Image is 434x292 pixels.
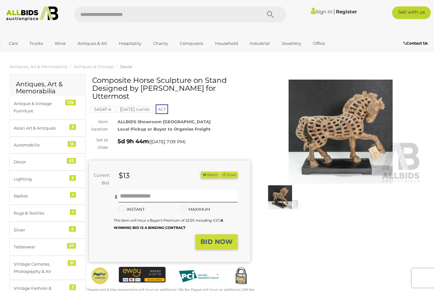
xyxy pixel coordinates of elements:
a: Contact Us [403,40,429,47]
a: Antiques, Art & Memorabilia [10,64,67,69]
strong: Local Pickup or Buyer to Organise Freight [118,126,211,132]
strong: BID NOW [200,238,233,246]
a: Sell with us [392,6,431,19]
small: This Item will incur a Buyer's Premium of 22.5% including GST. [114,218,223,230]
div: 1 [70,209,76,215]
a: 54547-4 [91,107,115,112]
a: Rugs & Textiles 1 [10,205,85,222]
a: Household [211,38,242,49]
img: Official PayPal Seal [91,267,109,285]
a: Industrial [246,38,274,49]
a: [GEOGRAPHIC_DATA] [30,49,83,59]
div: 15 [68,141,76,147]
img: Secured by Rapid SSL [232,267,250,286]
a: Tablewear 27 [10,239,85,255]
a: Silver 4 [10,222,85,239]
a: Sign In [311,9,332,15]
div: Item location [84,118,113,133]
li: Watch this item [201,172,219,178]
a: Antiques & Vintage [74,64,114,69]
span: ACT [156,104,168,114]
div: Automobilia [14,141,66,149]
div: 129 [65,100,76,105]
div: Current Bid [89,172,114,187]
span: [DATE] 7:09 PM [150,139,184,145]
div: 21 [68,260,76,266]
div: Lighting [14,175,66,183]
a: Sports [5,49,26,59]
a: Automobilia 15 [10,137,85,153]
div: Silver [14,226,66,234]
a: Decor 93 [10,153,85,170]
div: Radios [14,192,66,200]
img: eWAY Payment Gateway [119,267,166,282]
h2: Antiques, Art & Memorabilia [16,81,79,95]
a: Wine [51,38,70,49]
a: Charity [149,38,172,49]
div: Antique & Vintage Furniture [14,100,66,115]
img: Allbids.com.au [3,6,61,21]
a: Antiques & Art [73,38,111,49]
div: 93 [67,158,76,164]
div: 3 [69,124,76,130]
h1: Composite Horse Sculpture on Stand Designed by [PERSON_NAME] for Uttermost [92,76,249,101]
img: Composite Horse Sculpture on Stand Designed by Billy Moon for Uttermost [261,185,299,209]
div: 2 [69,284,76,290]
a: Trucks [25,38,47,49]
a: Asian Art & Antiques 3 [10,120,85,137]
span: | [333,8,335,15]
a: Antique & Vintage Furniture 129 [10,95,85,120]
div: 4 [69,226,76,232]
a: [DATE] curios [116,107,153,112]
a: Radios 1 [10,188,85,204]
label: MAXIMUM [180,206,210,213]
a: Office [309,38,329,49]
a: Register [336,9,357,15]
a: Decor [120,64,132,69]
div: Tablewear [14,243,66,251]
label: INSTANT [119,206,145,213]
div: Decor [14,158,66,166]
div: Rugs & Textiles [14,210,66,217]
b: A WINNING BID IS A BINDING CONTRACT [114,218,223,230]
strong: ALLBIDS Showroom [GEOGRAPHIC_DATA] [118,119,211,124]
button: Search [254,6,286,22]
a: Computers [176,38,207,49]
strong: $13 [119,171,130,180]
button: BID NOW [195,234,238,249]
a: Lighting 2 [10,171,85,188]
a: Jewellery [277,38,305,49]
button: Share [220,172,238,178]
div: 1 [70,192,76,198]
a: Hospitality [115,38,146,49]
img: PCI DSS compliant [175,267,222,286]
strong: 5d 9h 44m [118,138,149,145]
button: Watch [201,172,219,178]
img: Composite Horse Sculpture on Stand Designed by Billy Moon for Uttermost [260,80,421,184]
div: Vintage Cameras, Photography & AV [14,260,66,275]
a: Cars [5,38,22,49]
a: Vintage Cameras, Photography & AV 21 [10,256,85,280]
div: Asian Art & Antiques [14,125,66,132]
b: Contact Us [403,41,428,46]
div: 2 [69,175,76,181]
div: 27 [67,243,76,249]
div: Set to close [84,136,113,151]
span: ( ) [149,139,186,144]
